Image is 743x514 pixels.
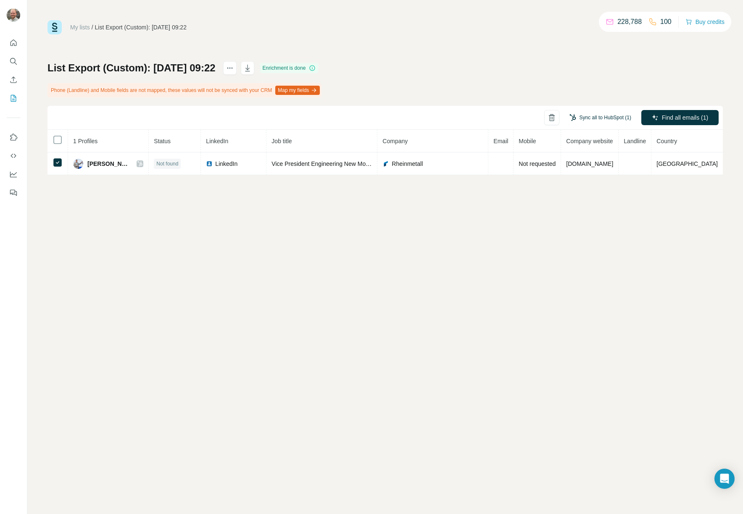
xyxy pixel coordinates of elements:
button: Dashboard [7,167,20,182]
li: / [92,23,93,31]
span: [DOMAIN_NAME] [566,160,613,167]
button: Search [7,54,20,69]
span: Landline [624,138,646,144]
button: Map my fields [275,86,320,95]
img: Surfe Logo [47,20,62,34]
img: company-logo [382,160,389,167]
h1: List Export (Custom): [DATE] 09:22 [47,61,216,75]
span: Not found [156,160,178,168]
p: 228,788 [617,17,642,27]
span: Company website [566,138,613,144]
span: Country [656,138,677,144]
span: Not requested [519,160,556,167]
span: Job title [271,138,292,144]
div: List Export (Custom): [DATE] 09:22 [95,23,187,31]
span: Mobile [519,138,536,144]
button: Feedback [7,185,20,200]
button: actions [223,61,237,75]
div: Open Intercom Messenger [714,469,735,489]
button: Use Surfe on LinkedIn [7,130,20,145]
div: Phone (Landline) and Mobile fields are not mapped, these values will not be synced with your CRM [47,83,321,97]
button: Buy credits [685,16,725,28]
span: LinkedIn [215,160,237,168]
a: My lists [70,24,90,31]
button: Enrich CSV [7,72,20,87]
span: Status [154,138,171,144]
button: Quick start [7,35,20,50]
button: Find all emails (1) [641,110,719,125]
span: Rheinmetall [392,160,423,168]
img: Avatar [7,8,20,22]
span: Find all emails (1) [662,113,708,122]
span: Company [382,138,408,144]
p: 100 [660,17,672,27]
button: Sync all to HubSpot (1) [564,111,637,124]
span: Vice President Engineering New Mobility [271,160,377,167]
span: [GEOGRAPHIC_DATA] [656,160,718,167]
button: My lists [7,91,20,106]
img: Avatar [73,159,83,169]
span: [PERSON_NAME] [87,160,128,168]
div: Enrichment is done [260,63,319,73]
span: 1 Profiles [73,138,97,144]
span: Email [493,138,508,144]
button: Use Surfe API [7,148,20,163]
span: LinkedIn [206,138,228,144]
img: LinkedIn logo [206,160,213,167]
